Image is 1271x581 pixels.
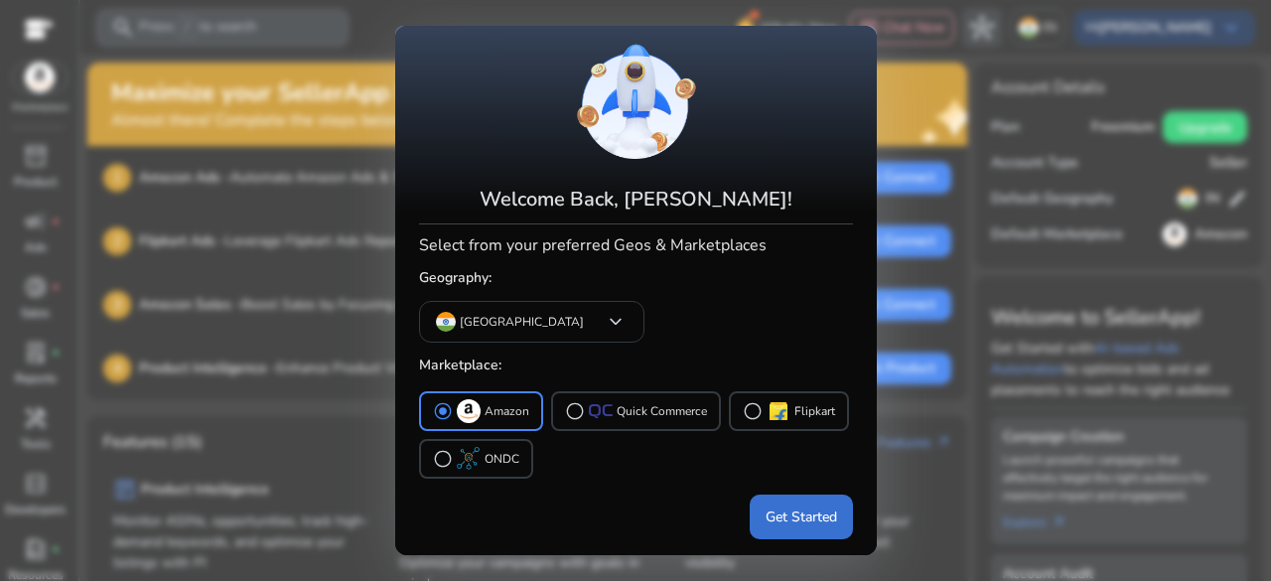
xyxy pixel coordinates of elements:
[457,447,481,471] img: ondc-sm.webp
[433,401,453,421] span: radio_button_checked
[766,507,837,527] span: Get Started
[485,401,529,422] p: Amazon
[589,404,613,417] img: QC-logo.svg
[419,262,853,295] h5: Geography:
[617,401,707,422] p: Quick Commerce
[794,401,835,422] p: Flipkart
[485,449,519,470] p: ONDC
[419,350,853,382] h5: Marketplace:
[750,495,853,539] button: Get Started
[767,399,790,423] img: flipkart.svg
[457,399,481,423] img: amazon.svg
[460,313,584,331] p: [GEOGRAPHIC_DATA]
[436,312,456,332] img: in.svg
[433,449,453,469] span: radio_button_unchecked
[565,401,585,421] span: radio_button_unchecked
[743,401,763,421] span: radio_button_unchecked
[604,310,628,334] span: keyboard_arrow_down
